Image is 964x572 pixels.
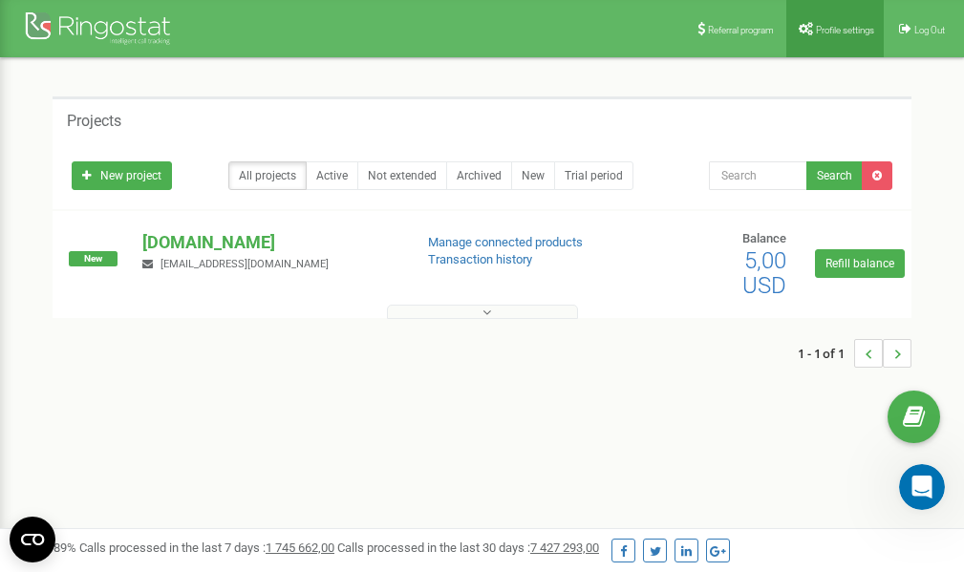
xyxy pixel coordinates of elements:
a: Not extended [357,161,447,190]
a: Active [306,161,358,190]
a: Transaction history [428,252,532,266]
a: Trial period [554,161,633,190]
span: Log Out [914,25,945,35]
u: 1 745 662,00 [266,540,334,555]
span: Calls processed in the last 30 days : [337,540,599,555]
button: Search [806,161,863,190]
a: New [511,161,555,190]
p: [DOMAIN_NAME] [142,230,396,255]
h5: Projects [67,113,121,130]
a: Manage connected products [428,235,583,249]
span: 1 - 1 of 1 [798,339,854,368]
span: New [69,251,118,266]
span: Referral program [708,25,774,35]
span: [EMAIL_ADDRESS][DOMAIN_NAME] [161,258,329,270]
button: Open CMP widget [10,517,55,562]
span: Profile settings [816,25,874,35]
u: 7 427 293,00 [530,540,599,555]
nav: ... [798,320,911,387]
span: Calls processed in the last 7 days : [79,540,334,555]
a: Refill balance [815,249,905,278]
span: Balance [742,231,786,245]
a: All projects [228,161,307,190]
input: Search [709,161,807,190]
iframe: Intercom live chat [899,464,945,510]
a: New project [72,161,172,190]
span: 5,00 USD [742,247,786,299]
a: Archived [446,161,512,190]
